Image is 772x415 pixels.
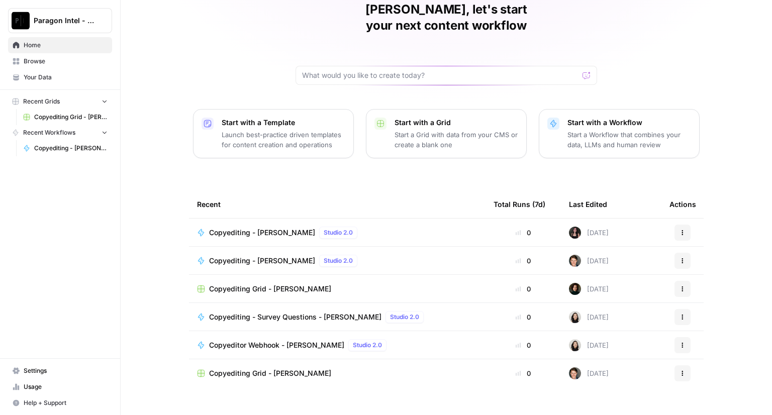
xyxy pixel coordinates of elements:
[569,283,581,295] img: trpfjrwlykpjh1hxat11z5guyxrg
[24,73,108,82] span: Your Data
[395,118,518,128] p: Start with a Grid
[197,227,477,239] a: Copyediting - [PERSON_NAME]Studio 2.0
[23,97,60,106] span: Recent Grids
[12,12,30,30] img: Paragon Intel - Copyediting Logo
[197,311,477,323] a: Copyediting - Survey Questions - [PERSON_NAME]Studio 2.0
[8,8,112,33] button: Workspace: Paragon Intel - Copyediting
[209,284,331,294] span: Copyediting Grid - [PERSON_NAME]
[24,382,108,391] span: Usage
[24,41,108,50] span: Home
[8,37,112,53] a: Home
[197,339,477,351] a: Copyeditor Webhook - [PERSON_NAME]Studio 2.0
[569,283,609,295] div: [DATE]
[324,256,353,265] span: Studio 2.0
[494,284,553,294] div: 0
[8,69,112,85] a: Your Data
[209,340,344,350] span: Copyeditor Webhook - [PERSON_NAME]
[197,368,477,378] a: Copyediting Grid - [PERSON_NAME]
[209,312,381,322] span: Copyediting - Survey Questions - [PERSON_NAME]
[222,130,345,150] p: Launch best-practice driven templates for content creation and operations
[569,227,581,239] img: 5nlru5lqams5xbrbfyykk2kep4hl
[569,339,581,351] img: t5ef5oef8zpw1w4g2xghobes91mw
[209,368,331,378] span: Copyediting Grid - [PERSON_NAME]
[24,366,108,375] span: Settings
[395,130,518,150] p: Start a Grid with data from your CMS or create a blank one
[197,284,477,294] a: Copyediting Grid - [PERSON_NAME]
[569,367,609,379] div: [DATE]
[24,57,108,66] span: Browse
[569,339,609,351] div: [DATE]
[209,256,315,266] span: Copyediting - [PERSON_NAME]
[34,16,94,26] span: Paragon Intel - Copyediting
[494,256,553,266] div: 0
[569,190,607,218] div: Last Edited
[390,313,419,322] span: Studio 2.0
[34,113,108,122] span: Copyediting Grid - [PERSON_NAME]
[569,367,581,379] img: qw00ik6ez51o8uf7vgx83yxyzow9
[567,118,691,128] p: Start with a Workflow
[494,312,553,322] div: 0
[569,255,581,267] img: qw00ik6ez51o8uf7vgx83yxyzow9
[669,190,696,218] div: Actions
[494,368,553,378] div: 0
[8,53,112,69] a: Browse
[8,379,112,395] a: Usage
[193,109,354,158] button: Start with a TemplateLaunch best-practice driven templates for content creation and operations
[494,228,553,238] div: 0
[567,130,691,150] p: Start a Workflow that combines your data, LLMs and human review
[8,363,112,379] a: Settings
[19,109,112,125] a: Copyediting Grid - [PERSON_NAME]
[569,311,581,323] img: t5ef5oef8zpw1w4g2xghobes91mw
[197,190,477,218] div: Recent
[366,109,527,158] button: Start with a GridStart a Grid with data from your CMS or create a blank one
[569,227,609,239] div: [DATE]
[494,340,553,350] div: 0
[8,94,112,109] button: Recent Grids
[23,128,75,137] span: Recent Workflows
[222,118,345,128] p: Start with a Template
[209,228,315,238] span: Copyediting - [PERSON_NAME]
[353,341,382,350] span: Studio 2.0
[24,398,108,407] span: Help + Support
[539,109,700,158] button: Start with a WorkflowStart a Workflow that combines your data, LLMs and human review
[569,311,609,323] div: [DATE]
[302,70,578,80] input: What would you like to create today?
[494,190,545,218] div: Total Runs (7d)
[324,228,353,237] span: Studio 2.0
[34,144,108,153] span: Copyediting - [PERSON_NAME]
[19,140,112,156] a: Copyediting - [PERSON_NAME]
[8,125,112,140] button: Recent Workflows
[8,395,112,411] button: Help + Support
[197,255,477,267] a: Copyediting - [PERSON_NAME]Studio 2.0
[296,2,597,34] h1: [PERSON_NAME], let's start your next content workflow
[569,255,609,267] div: [DATE]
